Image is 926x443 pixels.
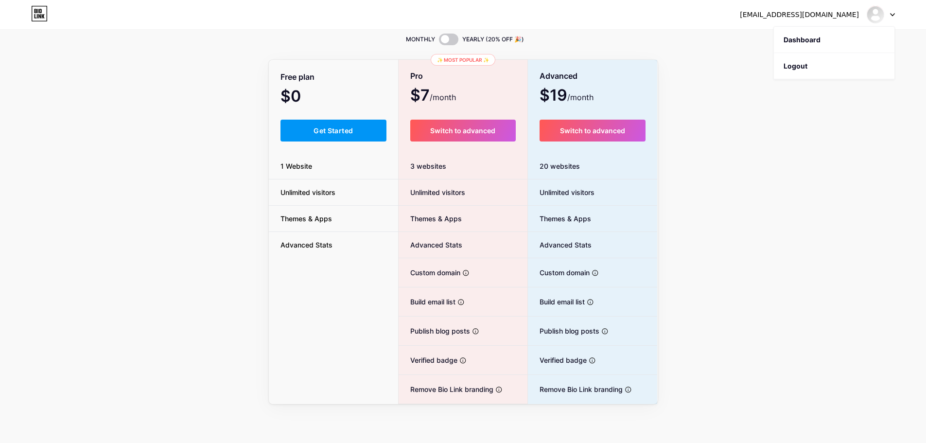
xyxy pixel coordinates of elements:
span: Unlimited visitors [269,187,347,197]
div: 3 websites [399,153,527,179]
span: Custom domain [528,267,590,278]
button: Get Started [280,120,387,142]
span: Switch to advanced [560,126,625,135]
span: Free plan [280,69,314,86]
span: Pro [410,68,423,85]
span: Themes & Apps [399,213,462,224]
span: Get Started [314,126,353,135]
button: Switch to advanced [540,120,646,142]
span: /month [567,91,594,103]
img: taraleigh [866,5,885,24]
span: Remove Bio Link branding [399,384,493,394]
div: ✨ Most popular ✨ [431,54,495,66]
span: 1 Website [269,161,324,171]
span: Switch to advanced [430,126,495,135]
span: Advanced Stats [269,240,344,250]
div: 20 websites [528,153,658,179]
a: Dashboard [774,27,894,53]
div: [EMAIL_ADDRESS][DOMAIN_NAME] [740,10,859,20]
span: Verified badge [528,355,587,365]
span: Advanced [540,68,577,85]
span: Advanced Stats [399,240,462,250]
span: YEARLY (20% OFF 🎉) [462,35,524,44]
span: Publish blog posts [528,326,599,336]
span: Unlimited visitors [399,187,465,197]
span: Publish blog posts [399,326,470,336]
span: Themes & Apps [528,213,591,224]
span: Unlimited visitors [528,187,594,197]
span: $7 [410,89,456,103]
span: Build email list [528,297,585,307]
li: Logout [774,53,894,79]
span: Remove Bio Link branding [528,384,623,394]
span: Custom domain [399,267,460,278]
span: Build email list [399,297,455,307]
span: Verified badge [399,355,457,365]
span: Advanced Stats [528,240,592,250]
button: Switch to advanced [410,120,516,142]
span: Themes & Apps [269,213,344,224]
span: MONTHLY [406,35,435,44]
span: $19 [540,89,594,103]
span: /month [430,91,456,103]
span: $0 [280,90,327,104]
